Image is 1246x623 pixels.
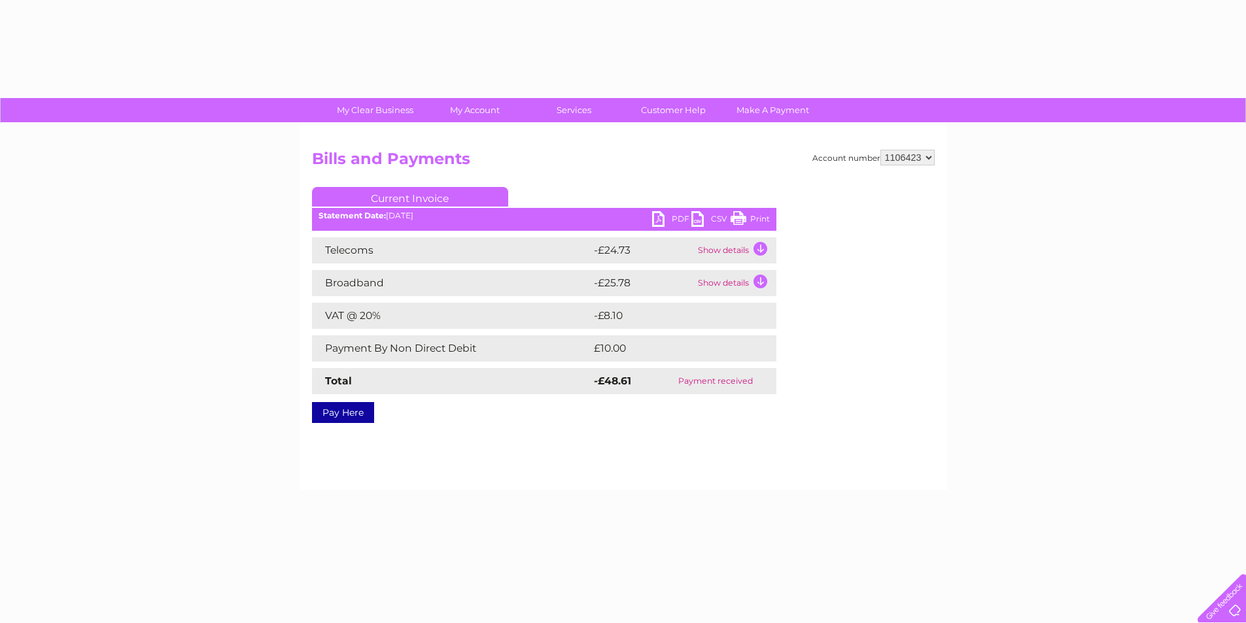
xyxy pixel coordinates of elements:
[731,211,770,230] a: Print
[591,237,695,263] td: -£24.73
[812,150,935,165] div: Account number
[312,187,508,207] a: Current Invoice
[312,303,591,329] td: VAT @ 20%
[321,98,429,122] a: My Clear Business
[312,211,776,220] div: [DATE]
[312,335,591,362] td: Payment By Non Direct Debit
[591,335,750,362] td: £10.00
[319,210,386,220] b: Statement Date:
[652,211,691,230] a: PDF
[312,402,374,423] a: Pay Here
[594,375,631,387] strong: -£48.61
[695,237,776,263] td: Show details
[655,368,776,394] td: Payment received
[312,150,935,175] h2: Bills and Payments
[619,98,727,122] a: Customer Help
[719,98,827,122] a: Make A Payment
[421,98,528,122] a: My Account
[591,270,695,296] td: -£25.78
[695,270,776,296] td: Show details
[325,375,352,387] strong: Total
[312,237,591,263] td: Telecoms
[312,270,591,296] td: Broadband
[520,98,628,122] a: Services
[591,303,748,329] td: -£8.10
[691,211,731,230] a: CSV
